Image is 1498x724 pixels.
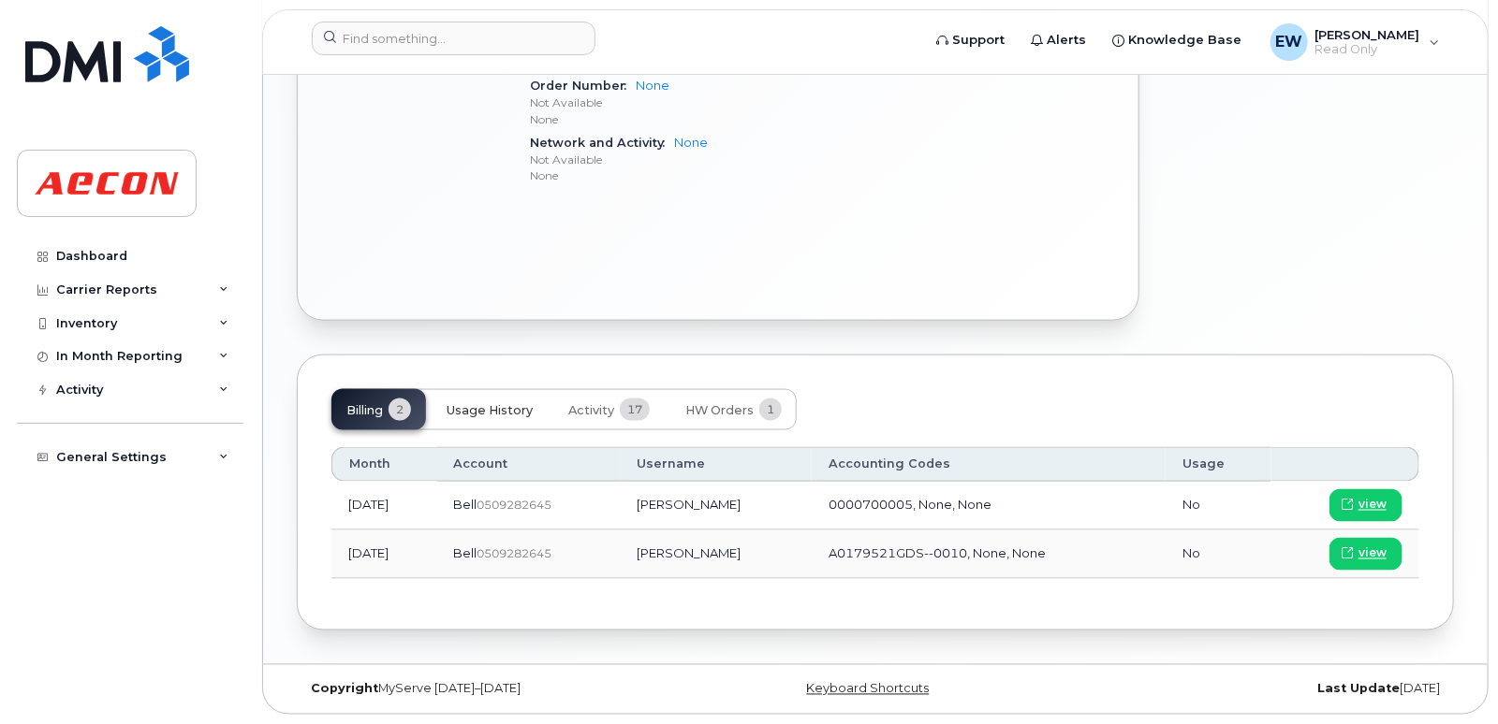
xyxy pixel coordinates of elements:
th: Account [437,447,621,481]
th: Accounting Codes [812,447,1166,481]
input: Find something... [312,22,595,55]
a: None [636,79,669,93]
p: Not Available [530,152,789,167]
div: elizabeth williams [1257,23,1453,61]
div: [DATE] [1068,682,1454,697]
span: Usage History [447,403,533,418]
a: Keyboard Shortcuts [807,682,930,696]
span: 17 [620,398,650,421]
a: view [1329,538,1403,571]
p: None [530,111,789,127]
span: EW [1275,31,1302,53]
a: Support [924,22,1019,59]
p: None [530,167,789,183]
span: Bell [454,546,477,561]
td: No [1166,530,1271,579]
td: [DATE] [331,482,437,530]
div: MyServe [DATE]–[DATE] [297,682,683,697]
td: [PERSON_NAME] [621,530,812,579]
span: Read Only [1315,42,1420,57]
span: Bell [454,498,477,513]
span: [PERSON_NAME] [1315,27,1420,42]
strong: Copyright [311,682,378,696]
span: Support [953,31,1006,50]
span: view [1358,497,1387,514]
span: Activity [568,403,614,418]
span: 1 [759,398,782,421]
span: Order Number [530,79,636,93]
th: Username [621,447,812,481]
span: 0509282645 [477,547,552,561]
th: Month [331,447,437,481]
a: Alerts [1019,22,1100,59]
a: view [1329,489,1403,522]
td: [PERSON_NAME] [621,482,812,530]
strong: Last Update [1317,682,1400,696]
th: Usage [1166,447,1271,481]
span: HW Orders [685,403,754,418]
span: 0000700005, None, None [829,498,991,513]
span: 0509282645 [477,499,552,513]
span: Alerts [1048,31,1087,50]
a: None [674,136,708,150]
span: Network and Activity [530,136,674,150]
td: [DATE] [331,530,437,579]
span: Knowledge Base [1129,31,1242,50]
span: view [1358,545,1387,562]
p: Not Available [530,94,789,110]
td: No [1166,482,1271,530]
span: A0179521GDS--0010, None, None [829,546,1046,561]
a: Knowledge Base [1100,22,1256,59]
